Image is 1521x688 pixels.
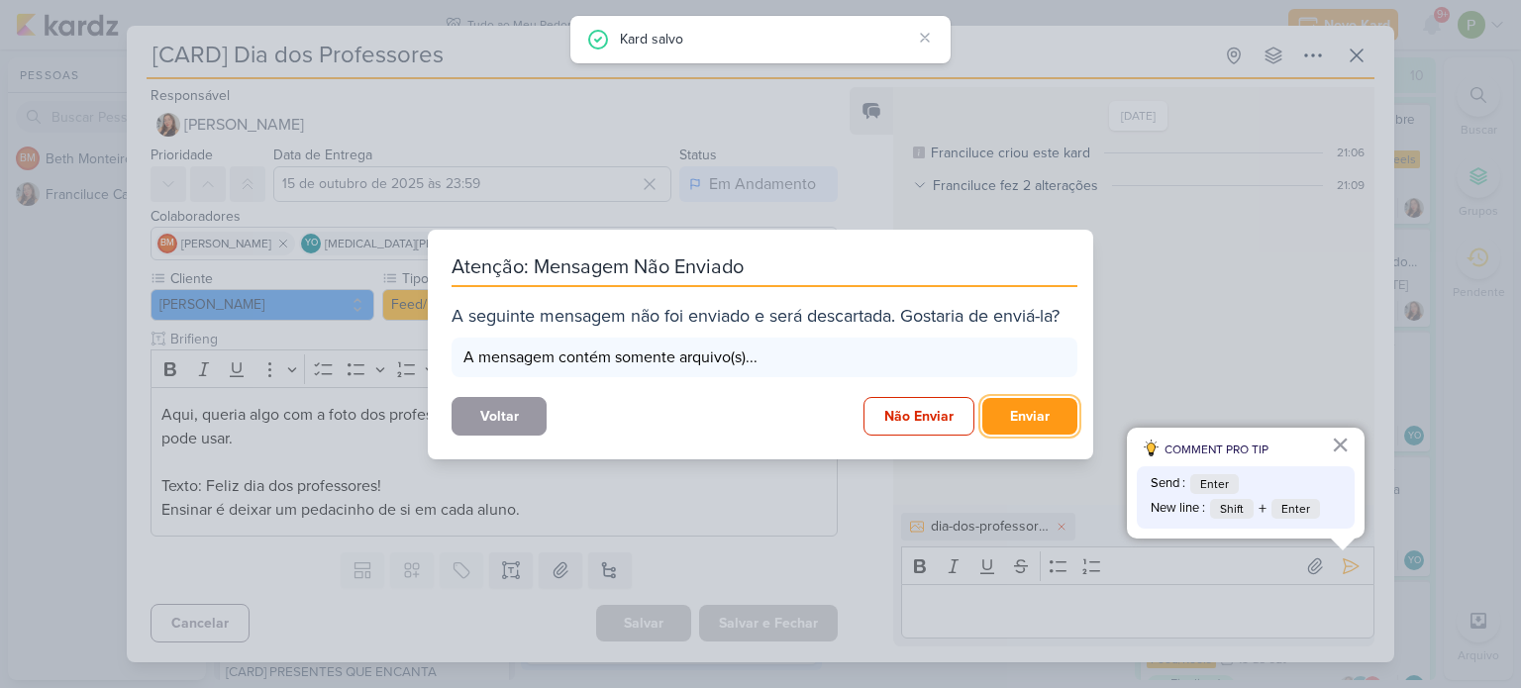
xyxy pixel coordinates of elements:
button: Enviar [982,398,1077,435]
span: Send : [1151,474,1185,494]
span: Enter [1190,474,1239,494]
div: A mensagem contém somente arquivo(s)... [452,338,1077,377]
button: Fechar [1331,429,1350,460]
span: COMMENT PRO TIP [1165,441,1268,458]
span: Enter [1271,499,1320,519]
div: dicas para comentário [1127,428,1365,539]
div: A seguinte mensagem não foi enviado e será descartada. Gostaria de enviá-la? [452,303,1077,330]
span: + [1259,497,1267,521]
div: Atenção: Mensagem Não Enviado [452,253,1077,287]
span: Shift [1210,499,1254,519]
span: New line : [1151,499,1205,519]
button: Não Enviar [863,397,974,436]
div: Kard salvo [620,28,911,49]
